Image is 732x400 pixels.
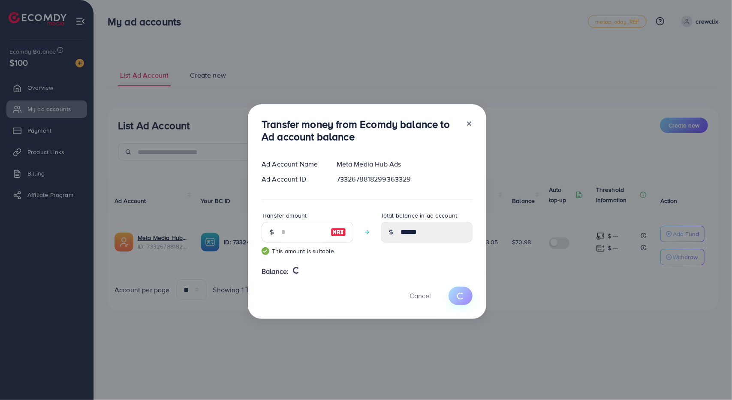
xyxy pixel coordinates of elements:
button: Cancel [399,287,442,305]
div: 7332678818299363329 [330,174,479,184]
label: Transfer amount [262,211,307,220]
img: image [331,227,346,237]
img: guide [262,247,269,255]
div: Meta Media Hub Ads [330,159,479,169]
small: This amount is suitable [262,247,353,255]
div: Ad Account Name [255,159,330,169]
span: Cancel [410,291,431,300]
label: Total balance in ad account [381,211,457,220]
iframe: Chat [696,361,726,394]
span: Balance: [262,267,289,276]
h3: Transfer money from Ecomdy balance to Ad account balance [262,118,459,143]
div: Ad Account ID [255,174,330,184]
